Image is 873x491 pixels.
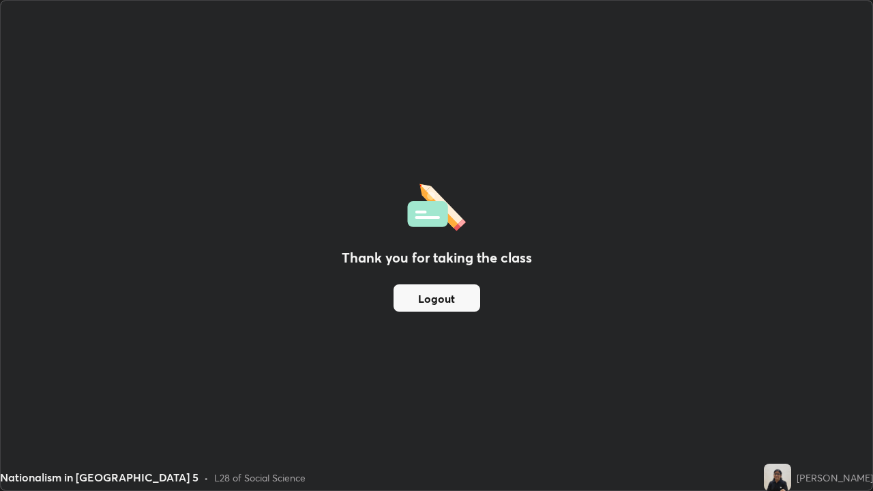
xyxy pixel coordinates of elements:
button: Logout [394,284,480,312]
div: L28 of Social Science [214,471,306,485]
div: • [204,471,209,485]
h2: Thank you for taking the class [342,248,532,268]
img: 7d1f9588fa604289beb23df1a9a09d2f.jpg [764,464,791,491]
img: offlineFeedback.1438e8b3.svg [407,179,466,231]
div: [PERSON_NAME] [797,471,873,485]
